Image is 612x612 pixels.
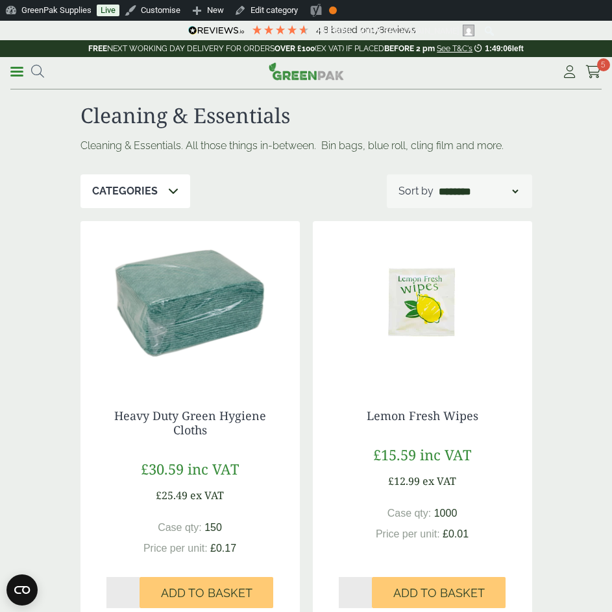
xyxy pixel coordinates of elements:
a: Hi, [313,21,480,41]
span: £0.17 [210,543,236,554]
span: inc VAT [420,445,471,464]
span: [EMAIL_ADDRESS][DOMAIN_NAME] [327,26,459,36]
a: 5 [585,62,602,82]
span: ex VAT [190,488,224,502]
i: My Account [561,65,578,78]
span: 5 [597,58,610,71]
span: 1:49:06 [485,44,511,53]
span: inc VAT [188,459,239,478]
span: £15.59 [373,445,416,464]
span: Case qty: [387,508,432,519]
span: Price per unit: [143,543,208,554]
span: Price per unit: [376,528,440,539]
span: left [512,44,524,53]
span: £25.49 [156,488,188,502]
select: Shop order [436,183,520,199]
p: Sort by [398,183,434,199]
strong: FREE [88,44,107,53]
span: £12.99 [388,474,420,488]
span: 1000 [434,508,458,519]
strong: BEFORE 2 pm [384,44,435,53]
span: ex VAT [422,474,456,488]
div: 4.78 Stars [251,24,310,36]
span: Case qty: [158,522,202,533]
a: See T&C's [437,44,472,53]
img: GreenPak Supplies [269,62,344,80]
span: £30.59 [141,459,184,478]
img: Heavy Duty Hygiene Cloth - Green[4441] [80,221,300,383]
a: Live [97,5,119,16]
button: Add to Basket [140,577,273,608]
p: Cleaning & Essentials. All those things in-between. Bin bags, blue roll, cling film and more. [80,138,532,154]
button: Open CMP widget [6,574,38,606]
p: Categories [92,183,158,199]
span: £0.01 [443,528,469,539]
button: Add to Basket [372,577,506,608]
i: Cart [585,65,602,78]
a: Heavy Duty Green Hygiene Cloths [114,408,266,438]
a: Lemon Fresh Wipes [367,408,478,423]
span: Add to Basket [393,586,485,600]
img: Lemon Fresh Wipes-0 [313,221,532,383]
strong: OVER £100 [275,44,315,53]
span: Add to Basket [161,586,252,600]
div: OK [329,6,337,14]
img: REVIEWS.io [188,26,245,35]
span: 150 [204,522,222,533]
h1: Cleaning & Essentials [80,103,532,128]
